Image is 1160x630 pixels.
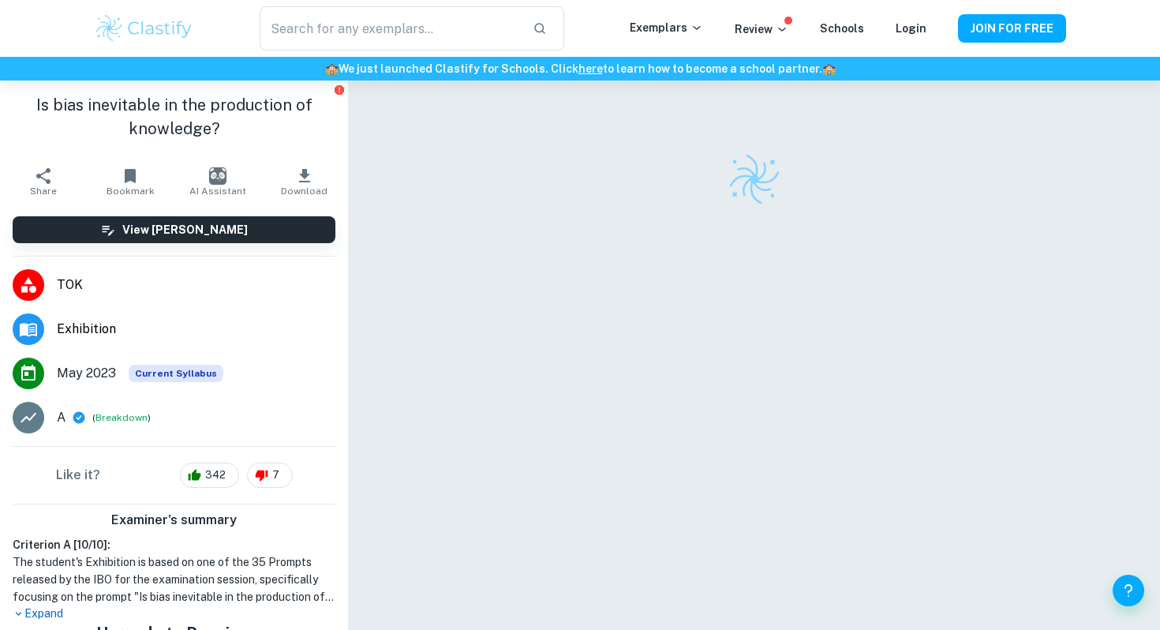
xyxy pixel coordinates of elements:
button: JOIN FOR FREE [958,14,1066,43]
p: Exemplars [630,19,703,36]
button: AI Assistant [174,159,261,204]
span: 🏫 [822,62,836,75]
span: Share [30,186,57,197]
h6: Like it? [56,466,100,485]
span: 342 [196,467,234,483]
button: Help and Feedback [1113,575,1144,606]
div: 7 [247,463,293,488]
span: AI Assistant [189,186,246,197]
p: A [57,408,65,427]
span: 7 [264,467,288,483]
img: AI Assistant [209,167,226,185]
span: TOK [57,276,335,294]
div: 342 [180,463,239,488]
span: Download [281,186,327,197]
h6: Criterion A [ 10 / 10 ]: [13,536,335,553]
h6: Examiner's summary [6,511,342,530]
img: Clastify logo [727,152,782,207]
span: Bookmark [107,186,155,197]
h6: View [PERSON_NAME] [122,221,248,238]
p: Expand [13,606,335,622]
p: Review [735,21,788,38]
a: Login [896,22,926,35]
h1: Is bias inevitable in the production of knowledge? [13,93,335,141]
span: ( ) [92,411,151,426]
a: here [578,62,603,75]
img: Clastify logo [94,13,194,44]
span: May 2023 [57,364,116,383]
button: Bookmark [87,159,174,204]
span: 🏫 [325,62,339,75]
h1: The student's Exhibition is based on one of the 35 Prompts released by the IBO for the examinatio... [13,553,335,606]
input: Search for any exemplars... [260,6,520,51]
span: Exhibition [57,320,335,339]
h6: We just launched Clastify for Schools. Click to learn how to become a school partner. [3,60,1157,77]
button: Download [261,159,348,204]
div: This exemplar is based on the current syllabus. Feel free to refer to it for inspiration/ideas wh... [129,365,223,382]
span: Current Syllabus [129,365,223,382]
button: Breakdown [95,411,148,425]
button: Report issue [333,84,345,96]
button: View [PERSON_NAME] [13,216,335,243]
a: Schools [820,22,864,35]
